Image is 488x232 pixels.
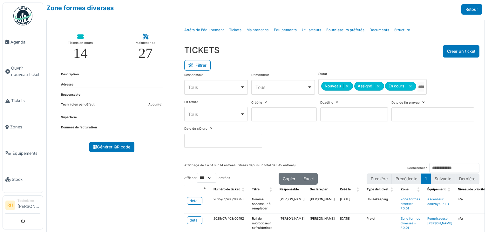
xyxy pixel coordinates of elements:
a: Générer QR code [89,142,134,152]
img: Badge_color-CXgf-gQk.svg [13,6,32,25]
label: Date de clôture [184,126,207,131]
a: Fournisseurs préférés [324,23,367,38]
dt: Description [61,72,79,77]
label: Afficher entrées [184,173,230,183]
a: Maintenance 27 [131,29,161,65]
dt: Responsable [61,92,80,97]
a: Ascenseur convoyeur FD [427,197,449,206]
span: Type de ticket: Activate to sort [390,185,394,194]
button: Excel [299,173,318,185]
span: Numéro de ticket: Activate to sort [242,185,246,194]
td: Gomme ascenseur à remplacer [249,194,277,214]
dd: Aucun(e) [148,102,163,107]
div: Tous [188,111,240,118]
span: Zones [10,124,40,130]
div: 14 [73,46,88,60]
dt: Données de facturation [61,125,97,130]
a: Équipements [3,140,43,167]
span: Tickets [11,98,40,104]
span: Agenda [10,39,40,45]
a: Tickets [3,88,43,114]
span: Excel [303,176,314,181]
div: Technicien [17,198,40,203]
span: Titre: Activate to sort [269,185,273,194]
select: Afficherentrées [197,173,216,183]
a: detail [187,197,202,205]
a: Arrêts de l'équipement [182,23,227,38]
a: Zone formes diverses - FD.01 [401,197,420,210]
label: Rechercher : [407,166,427,171]
span: Équipement [427,188,446,191]
td: Housekeeping [364,194,398,214]
label: Deadline [320,100,333,105]
h3: TICKETS [184,45,220,55]
span: Niveau de priorité [458,188,485,191]
a: Agenda [3,29,43,55]
span: Déclaré par [310,188,328,191]
div: Tous [255,84,307,91]
div: Tous [188,84,240,91]
span: Zone: Activate to sort [417,185,421,194]
span: Créé le: Activate to sort [356,185,360,194]
span: Copier [283,176,295,181]
div: Maintenance [136,40,155,46]
a: Retour [461,4,482,15]
span: Numéro de ticket [213,188,240,191]
button: Copier [279,173,300,185]
a: Zones [3,114,43,140]
a: Tickets [227,23,244,38]
button: Créer un ticket [443,45,479,58]
a: Remplisseuse [PERSON_NAME] [427,217,452,225]
td: [DATE] [337,194,364,214]
span: Ouvrir nouveau ticket [11,65,40,77]
a: Utilisateurs [299,23,324,38]
div: En cours [385,82,416,91]
span: Équipements [12,150,40,156]
span: Stock [12,176,40,182]
button: Remove item: 'ongoing' [407,84,414,88]
label: En retard [184,100,198,105]
span: Équipement: Activate to sort [448,185,451,194]
a: detail [187,216,202,224]
span: Créé le [340,188,351,191]
input: Tous [417,82,424,92]
span: Titre [252,188,260,191]
button: 1 [421,174,431,184]
dt: Adresse [61,82,73,87]
a: Ouvrir nouveau ticket [3,55,43,88]
td: 2025/01/408/00046 [211,194,249,214]
span: Zone [401,188,409,191]
label: Responsable [184,73,203,78]
span: Type de ticket [367,188,389,191]
label: Demandeur [251,73,269,78]
button: Remove item: 'new' [343,84,351,88]
dt: Superficie [61,115,77,120]
td: [PERSON_NAME] [277,194,307,214]
div: detail [190,217,200,223]
dt: Technicien par défaut [61,102,95,110]
li: [PERSON_NAME] [17,198,40,212]
a: Zone formes diverses - FD.01 [401,217,420,229]
a: Zone formes diverses [46,4,114,12]
div: Assigné [354,82,384,91]
a: Documents [367,23,392,38]
a: Maintenance [244,23,271,38]
label: Statut [318,72,327,77]
a: Tickets en cours 14 [63,29,98,65]
nav: pagination [367,174,479,184]
button: Remove item: 'assigned' [375,84,382,88]
td: [PERSON_NAME] [307,194,337,214]
div: detail [190,198,200,204]
a: Équipements [271,23,299,38]
div: Nouveau [321,82,353,91]
li: RH [5,201,15,210]
a: RH Technicien[PERSON_NAME] [5,198,40,214]
div: 27 [139,46,153,60]
label: Créé le [251,100,262,105]
div: Tickets en cours [68,40,93,46]
div: Affichage de 1 à 14 sur 14 entrées (filtrées depuis un total de 345 entrées) [184,163,296,173]
button: Filtrer [184,60,211,71]
span: Responsable [280,188,299,191]
a: Stock [3,167,43,193]
label: Date de fin prévue [391,100,420,105]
